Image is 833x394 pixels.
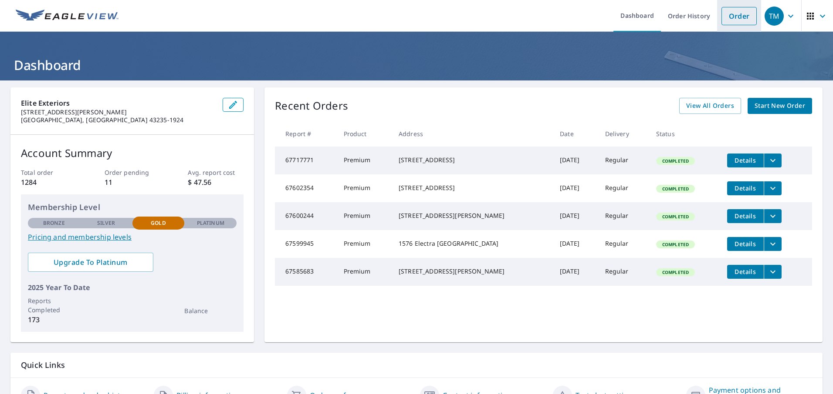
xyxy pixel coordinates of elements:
p: Order pending [105,168,160,177]
p: 11 [105,177,160,187]
button: filesDropdownBtn-67599945 [764,237,782,251]
div: [STREET_ADDRESS][PERSON_NAME] [399,211,546,220]
button: detailsBtn-67599945 [727,237,764,251]
span: Details [732,156,759,164]
th: Product [337,121,392,147]
p: Total order [21,168,77,177]
p: 173 [28,314,80,325]
span: Completed [657,186,694,192]
p: 2025 Year To Date [28,282,237,293]
td: Premium [337,230,392,258]
p: Quick Links [21,360,812,371]
a: Start New Order [748,98,812,114]
td: [DATE] [553,174,598,202]
td: Regular [598,202,649,230]
td: [DATE] [553,202,598,230]
span: Details [732,240,759,248]
span: Completed [657,241,694,247]
button: filesDropdownBtn-67602354 [764,181,782,195]
button: filesDropdownBtn-67600244 [764,209,782,223]
td: Regular [598,174,649,202]
a: View All Orders [679,98,741,114]
span: Details [732,267,759,276]
span: Completed [657,269,694,275]
td: 67585683 [275,258,336,286]
td: Premium [337,147,392,174]
button: detailsBtn-67585683 [727,265,764,279]
h1: Dashboard [10,56,823,74]
p: Avg. report cost [188,168,244,177]
td: [DATE] [553,258,598,286]
span: Details [732,184,759,192]
p: Reports Completed [28,296,80,314]
th: Status [649,121,720,147]
p: Platinum [197,219,224,227]
td: [DATE] [553,230,598,258]
a: Pricing and membership levels [28,232,237,242]
button: filesDropdownBtn-67585683 [764,265,782,279]
button: detailsBtn-67600244 [727,209,764,223]
td: 67599945 [275,230,336,258]
div: [STREET_ADDRESS][PERSON_NAME] [399,267,546,276]
button: detailsBtn-67717771 [727,154,764,167]
span: Completed [657,158,694,164]
td: [DATE] [553,147,598,174]
span: Completed [657,214,694,220]
p: Bronze [43,219,65,227]
a: Upgrade To Platinum [28,253,153,272]
p: Gold [151,219,166,227]
p: $ 47.56 [188,177,244,187]
a: Order [721,7,757,25]
button: filesDropdownBtn-67717771 [764,154,782,167]
p: Silver [97,219,115,227]
div: 1576 Electra [GEOGRAPHIC_DATA] [399,239,546,248]
p: Recent Orders [275,98,348,114]
span: Details [732,212,759,220]
img: EV Logo [16,10,119,23]
td: 67602354 [275,174,336,202]
p: Membership Level [28,201,237,213]
div: [STREET_ADDRESS] [399,184,546,192]
span: Start New Order [755,100,805,111]
td: Regular [598,230,649,258]
div: [STREET_ADDRESS] [399,156,546,164]
span: View All Orders [686,100,734,111]
p: [STREET_ADDRESS][PERSON_NAME] [21,108,216,116]
td: Regular [598,258,649,286]
td: Regular [598,147,649,174]
td: 67717771 [275,147,336,174]
p: 1284 [21,177,77,187]
td: Premium [337,174,392,202]
td: Premium [337,202,392,230]
span: Upgrade To Platinum [35,257,146,267]
th: Report # [275,121,336,147]
th: Address [392,121,553,147]
td: 67600244 [275,202,336,230]
p: Balance [184,306,237,315]
div: TM [765,7,784,26]
th: Delivery [598,121,649,147]
p: Account Summary [21,145,244,161]
p: Elite Exteriors [21,98,216,108]
button: detailsBtn-67602354 [727,181,764,195]
td: Premium [337,258,392,286]
th: Date [553,121,598,147]
p: [GEOGRAPHIC_DATA], [GEOGRAPHIC_DATA] 43235-1924 [21,116,216,124]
